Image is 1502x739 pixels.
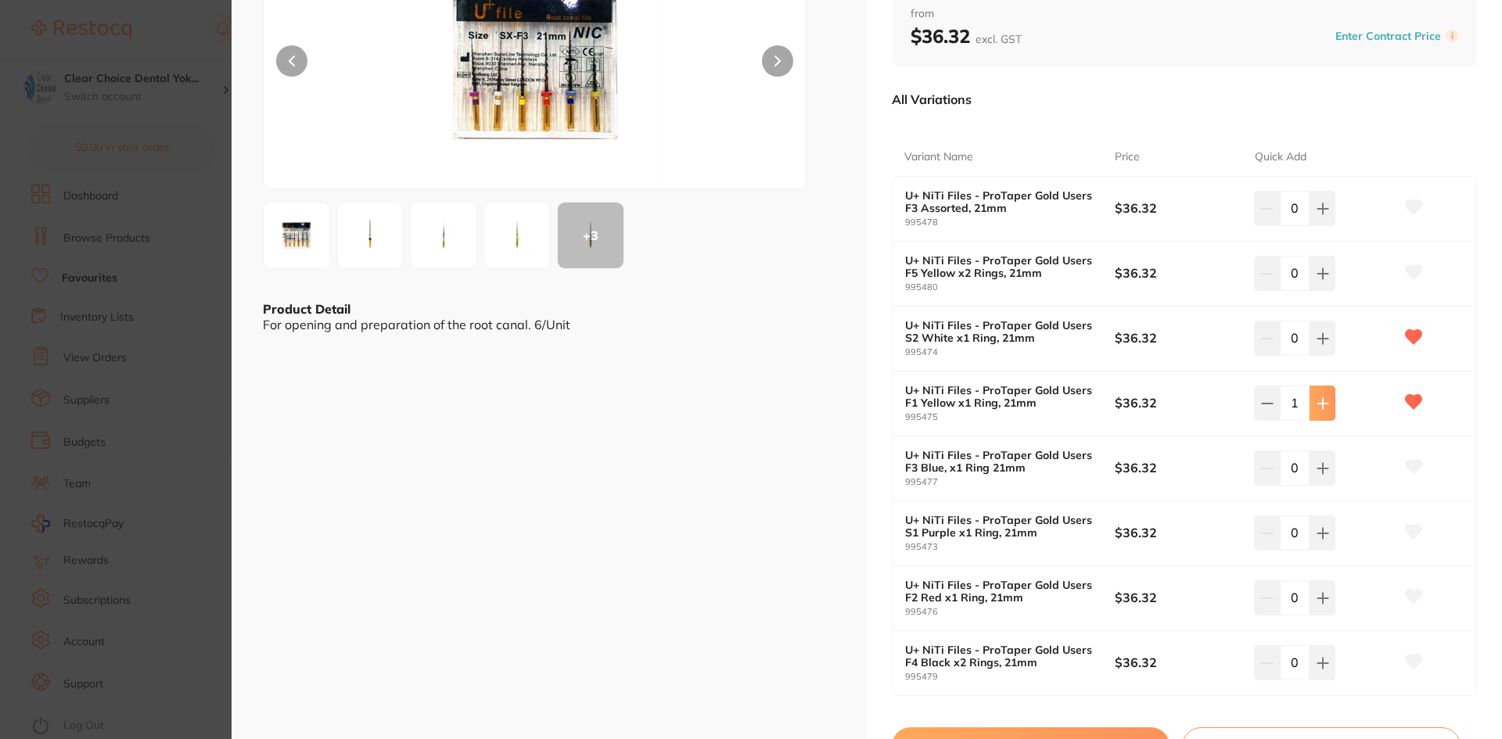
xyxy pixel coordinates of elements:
small: 995478 [905,217,1115,228]
p: Price [1115,149,1140,165]
b: U+ NiTi Files - ProTaper Gold Users F4 Black x2 Rings, 21mm [905,644,1094,669]
b: U+ NiTi Files - ProTaper Gold Users F2 Red x1 Ring, 21mm [905,579,1094,604]
div: Simply reply to this message and we’ll be in touch to guide you through these next steps. We are ... [68,249,278,341]
span: from [911,6,1458,22]
img: Profile image for Restocq [35,38,60,63]
b: $36.32 [1115,459,1241,476]
b: $36.32 [1115,264,1241,282]
b: U+ NiTi Files - ProTaper Gold Users S2 White x1 Ring, 21mm [905,319,1094,344]
small: 995477 [905,477,1115,487]
span: excl. GST [976,32,1022,46]
small: 995476 [905,607,1115,617]
div: Hi [PERSON_NAME], Starting [DATE], we’re making some updates to our product offerings on the Rest... [68,34,278,156]
img: ZmQtanBn [342,207,398,264]
div: + 3 [558,203,623,268]
small: 995480 [905,282,1115,292]
b: $36.32 [1115,524,1241,541]
b: Product Detail [263,301,350,317]
img: NmUtanBn [268,207,325,264]
div: Message content [68,34,278,268]
b: U+ NiTi Files - ProTaper Gold Users F1 Yellow x1 Ring, 21mm [905,384,1094,409]
p: Message from Restocq, sent Just now [68,274,278,289]
div: message notification from Restocq, Just now. Hi Debbie, Starting 11 August, we’re making some upd... [23,23,289,299]
b: $36.32 [1115,394,1241,411]
button: Enter Contract Price [1331,29,1446,44]
div: We’re committed to ensuring a smooth transition for you! Our team is standing by to help you with... [68,164,278,241]
b: U+ NiTi Files - ProTaper Gold Users F5 Yellow x2 Rings, 21mm [905,254,1094,279]
b: $36.32 [1115,199,1241,217]
img: NzgtanBn [489,207,545,264]
b: $36.32 [1115,654,1241,671]
b: U+ NiTi Files - ProTaper Gold Users F3 Assorted, 21mm [905,189,1094,214]
small: 995474 [905,347,1115,357]
small: 995479 [905,672,1115,682]
p: Quick Add [1255,149,1306,165]
b: $36.32 [911,24,1022,48]
b: $36.32 [1115,329,1241,346]
p: All Variations [892,91,972,107]
small: 995473 [905,542,1115,552]
b: U+ NiTi Files - ProTaper Gold Users F3 Blue, x1 Ring 21mm [905,449,1094,474]
b: $36.32 [1115,589,1241,606]
b: U+ NiTi Files - ProTaper Gold Users S1 Purple x1 Ring, 21mm [905,514,1094,539]
small: 995475 [905,412,1115,422]
p: Variant Name [904,149,973,165]
img: YjMtanBn [415,207,472,264]
div: For opening and preparation of the root canal. 6/Unit [263,317,835,332]
button: +3 [557,202,624,269]
label: i [1446,30,1458,42]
